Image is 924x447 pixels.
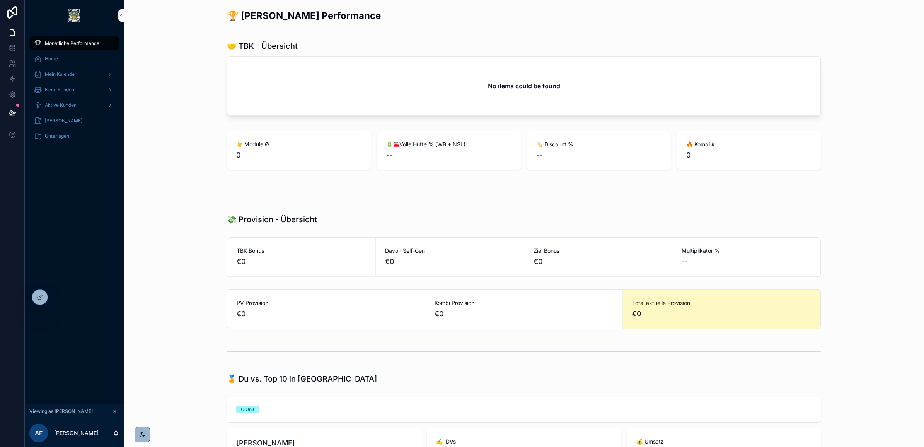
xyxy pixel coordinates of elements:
span: Total aktuelle Provision [632,299,811,307]
h1: 🤝 TBK - Übersicht [227,41,298,51]
span: AF [35,428,43,438]
h1: 💸 Provision - Übersicht [227,214,317,225]
h2: No items could be found [488,81,560,91]
span: 0 [686,150,811,161]
span: Kombi Provision [435,299,614,307]
a: Neue Kunden [29,83,119,97]
span: ✍️ IDVs [436,438,611,445]
span: PV Provision [237,299,416,307]
p: [PERSON_NAME] [54,429,99,437]
span: Neue Kunden [45,87,74,93]
span: €0 [237,256,366,267]
span: TBK Bonus [237,247,366,255]
span: 🔋🚘Volle Hütte % (WB + NSL) [386,140,511,148]
span: Unterlagen [45,133,69,139]
span: [PERSON_NAME] [45,118,82,124]
span: 🏷️ Discount % [536,140,661,148]
span: -- [536,150,542,161]
span: 💰 Umsatz [636,438,811,445]
h2: 🏆 [PERSON_NAME] Performance [227,9,381,22]
span: Viewing as [PERSON_NAME] [29,408,93,414]
h1: 🏅 Du vs. Top 10 in [GEOGRAPHIC_DATA] [227,373,377,384]
span: Ziel Bonus [534,247,663,255]
span: €0 [632,308,811,319]
div: CiUnit [241,406,254,413]
img: App logo [68,9,80,22]
div: scrollable content [25,31,124,153]
span: €0 [385,256,515,267]
span: ☀️ Module Ø [236,140,361,148]
span: €0 [435,308,614,319]
span: €0 [237,308,416,319]
span: Mein Kalender [45,71,77,77]
a: Monatliche Performance [29,36,119,50]
span: Home [45,56,58,62]
span: -- [682,256,688,267]
span: 0 [236,150,361,161]
span: -- [386,150,392,161]
a: Home [29,52,119,66]
span: Davon Self-Gen [385,247,515,255]
span: Multiplikator % [682,247,811,255]
span: €0 [534,256,663,267]
a: Aktive Kunden [29,98,119,112]
a: [PERSON_NAME] [29,114,119,128]
span: 🔥 Kombi # [686,140,811,148]
a: Mein Kalender [29,67,119,81]
a: Unterlagen [29,129,119,143]
span: Aktive Kunden [45,102,77,108]
span: Monatliche Performance [45,40,99,46]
